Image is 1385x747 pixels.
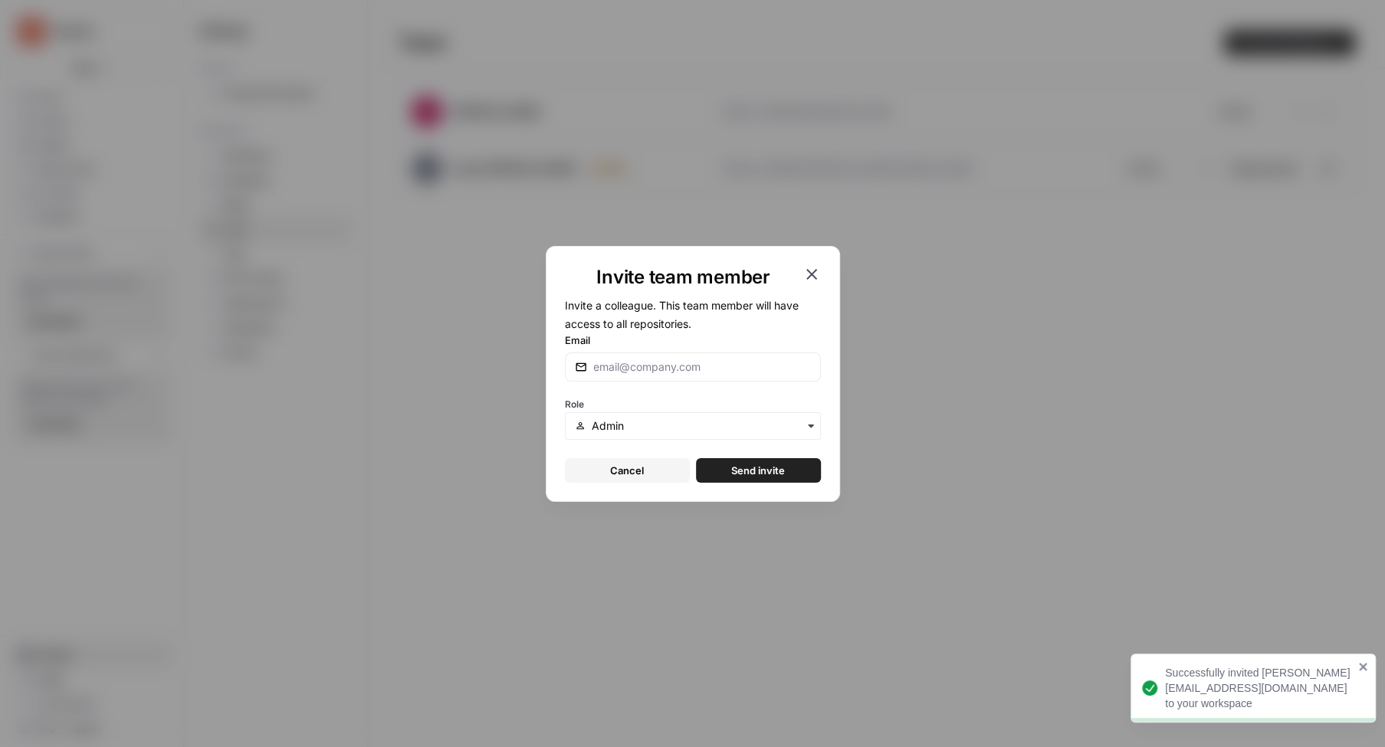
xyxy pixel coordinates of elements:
[565,299,799,330] span: Invite a colleague. This team member will have access to all repositories.
[610,463,644,478] span: Cancel
[1358,660,1369,673] button: close
[592,418,810,434] input: Admin
[565,333,821,348] label: Email
[731,463,785,478] span: Send invite
[565,265,802,290] h1: Invite team member
[565,398,584,410] span: Role
[696,458,821,483] button: Send invite
[565,458,690,483] button: Cancel
[1165,665,1354,711] div: Successfully invited [PERSON_NAME][EMAIL_ADDRESS][DOMAIN_NAME] to your workspace
[593,359,811,375] input: email@company.com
